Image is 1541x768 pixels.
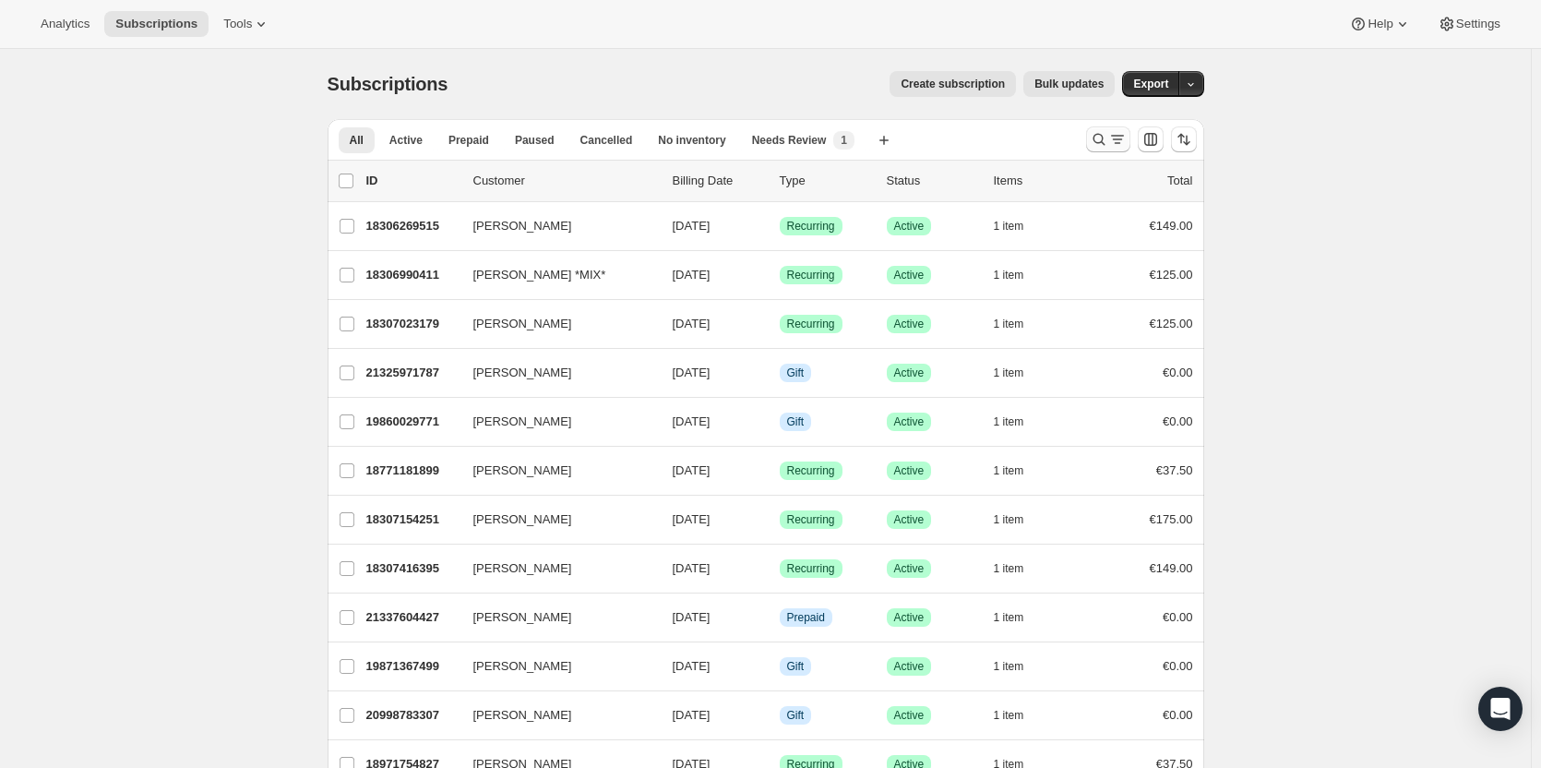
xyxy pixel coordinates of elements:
span: 1 item [994,463,1024,478]
span: Recurring [787,512,835,527]
div: IDCustomerBilling DateTypeStatusItemsTotal [366,172,1193,190]
span: Gift [787,366,805,380]
button: 1 item [994,605,1045,630]
span: Recurring [787,219,835,234]
button: [PERSON_NAME] [462,554,647,583]
button: Create new view [869,127,899,153]
button: Subscriptions [104,11,209,37]
span: 1 item [994,708,1024,723]
span: Active [894,366,925,380]
div: 20998783307[PERSON_NAME][DATE]InfoGiftSuccessActive1 item€0.00 [366,702,1193,728]
button: [PERSON_NAME] [462,701,647,730]
span: Analytics [41,17,90,31]
span: Gift [787,414,805,429]
span: 1 item [994,317,1024,331]
span: €0.00 [1163,366,1193,379]
span: [PERSON_NAME] [473,559,572,578]
span: [DATE] [673,512,711,526]
button: [PERSON_NAME] [462,505,647,534]
p: 18307154251 [366,510,459,529]
span: Cancelled [580,133,633,148]
div: 19871367499[PERSON_NAME][DATE]InfoGiftSuccessActive1 item€0.00 [366,654,1193,679]
span: [PERSON_NAME] [473,364,572,382]
span: Active [894,708,925,723]
span: Recurring [787,317,835,331]
span: Recurring [787,463,835,478]
button: [PERSON_NAME] [462,211,647,241]
button: 1 item [994,654,1045,679]
span: [DATE] [673,219,711,233]
span: Active [894,317,925,331]
p: Total [1167,172,1192,190]
div: 18307416395[PERSON_NAME][DATE]SuccessRecurringSuccessActive1 item€149.00 [366,556,1193,582]
button: Export [1122,71,1179,97]
p: Customer [473,172,658,190]
span: [PERSON_NAME] [473,608,572,627]
p: 18307416395 [366,559,459,578]
span: €0.00 [1163,610,1193,624]
span: [PERSON_NAME] [473,462,572,480]
span: €175.00 [1150,512,1193,526]
button: 1 item [994,213,1045,239]
div: 18307154251[PERSON_NAME][DATE]SuccessRecurringSuccessActive1 item€175.00 [366,507,1193,533]
span: Gift [787,708,805,723]
button: [PERSON_NAME] *MIX* [462,260,647,290]
span: Active [894,414,925,429]
button: 1 item [994,262,1045,288]
span: No inventory [658,133,725,148]
span: Active [894,610,925,625]
span: [PERSON_NAME] *MIX* [473,266,606,284]
button: Bulk updates [1023,71,1115,97]
span: €149.00 [1150,561,1193,575]
span: Settings [1456,17,1500,31]
button: [PERSON_NAME] [462,407,647,437]
span: [PERSON_NAME] [473,510,572,529]
span: [PERSON_NAME] [473,315,572,333]
span: [PERSON_NAME] [473,413,572,431]
button: [PERSON_NAME] [462,358,647,388]
span: [DATE] [673,317,711,330]
span: Subscriptions [115,17,197,31]
span: €125.00 [1150,317,1193,330]
span: 1 item [994,659,1024,674]
span: 1 item [994,219,1024,234]
button: 1 item [994,311,1045,337]
span: Needs Review [752,133,827,148]
span: Recurring [787,561,835,576]
button: 1 item [994,507,1045,533]
button: Sort the results [1171,126,1197,152]
span: Create subscription [901,77,1005,91]
p: 18306269515 [366,217,459,235]
div: 18307023179[PERSON_NAME][DATE]SuccessRecurringSuccessActive1 item€125.00 [366,311,1193,337]
button: Analytics [30,11,101,37]
span: €37.50 [1156,463,1193,477]
p: Status [887,172,979,190]
p: ID [366,172,459,190]
span: €0.00 [1163,414,1193,428]
span: Active [894,561,925,576]
span: €0.00 [1163,659,1193,673]
span: €0.00 [1163,708,1193,722]
span: [DATE] [673,268,711,282]
span: All [350,133,364,148]
span: [DATE] [673,610,711,624]
span: [PERSON_NAME] [473,657,572,676]
div: 21337604427[PERSON_NAME][DATE]InfoPrepaidSuccessActive1 item€0.00 [366,605,1193,630]
span: Active [894,268,925,282]
span: 1 item [994,366,1024,380]
span: Bulk updates [1034,77,1104,91]
button: Customize table column order and visibility [1138,126,1164,152]
div: Type [780,172,872,190]
span: 1 item [994,414,1024,429]
p: 19871367499 [366,657,459,676]
p: 21325971787 [366,364,459,382]
span: Prepaid [448,133,489,148]
span: Prepaid [787,610,825,625]
span: Active [389,133,423,148]
p: 20998783307 [366,706,459,725]
span: Active [894,219,925,234]
span: Export [1133,77,1168,91]
span: [PERSON_NAME] [473,217,572,235]
span: [DATE] [673,463,711,477]
button: [PERSON_NAME] [462,456,647,486]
